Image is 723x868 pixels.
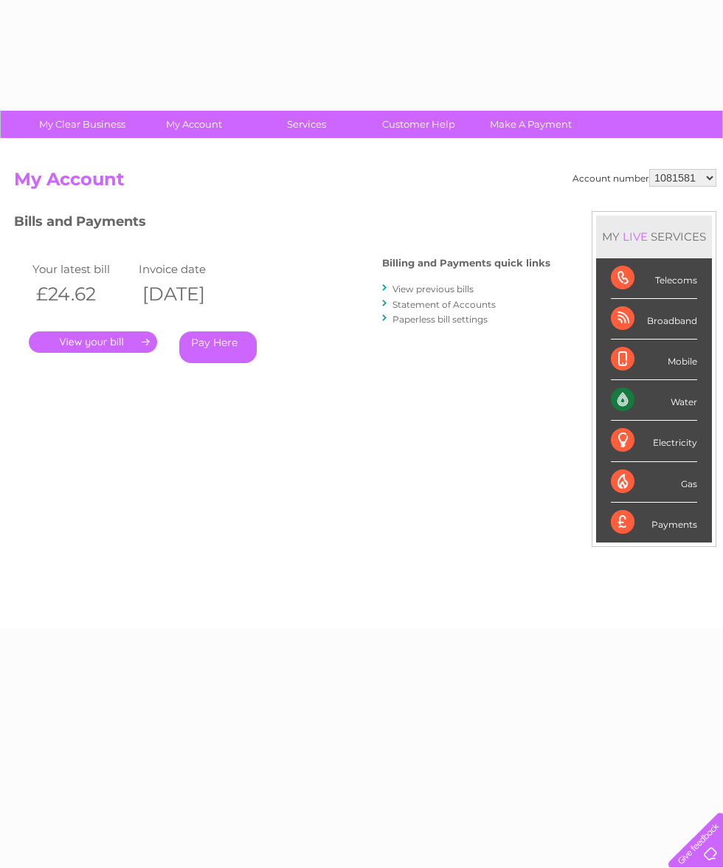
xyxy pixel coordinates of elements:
a: Make A Payment [470,111,592,138]
td: Your latest bill [29,259,135,279]
div: MY SERVICES [596,216,712,258]
div: Account number [572,169,716,187]
div: Water [611,380,697,421]
td: Invoice date [135,259,241,279]
a: Statement of Accounts [392,299,496,310]
div: Mobile [611,340,697,380]
th: [DATE] [135,279,241,309]
div: Electricity [611,421,697,461]
h3: Bills and Payments [14,211,550,237]
a: Customer Help [358,111,480,138]
a: My Clear Business [21,111,143,138]
a: My Account [134,111,255,138]
th: £24.62 [29,279,135,309]
div: Gas [611,462,697,503]
a: Pay Here [179,331,257,363]
h4: Billing and Payments quick links [382,258,550,269]
a: Paperless bill settings [392,314,488,325]
a: View previous bills [392,283,474,294]
div: LIVE [620,230,651,244]
a: Services [246,111,367,138]
div: Broadband [611,299,697,340]
div: Payments [611,503,697,542]
a: . [29,331,157,353]
h2: My Account [14,169,716,197]
div: Telecoms [611,258,697,299]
